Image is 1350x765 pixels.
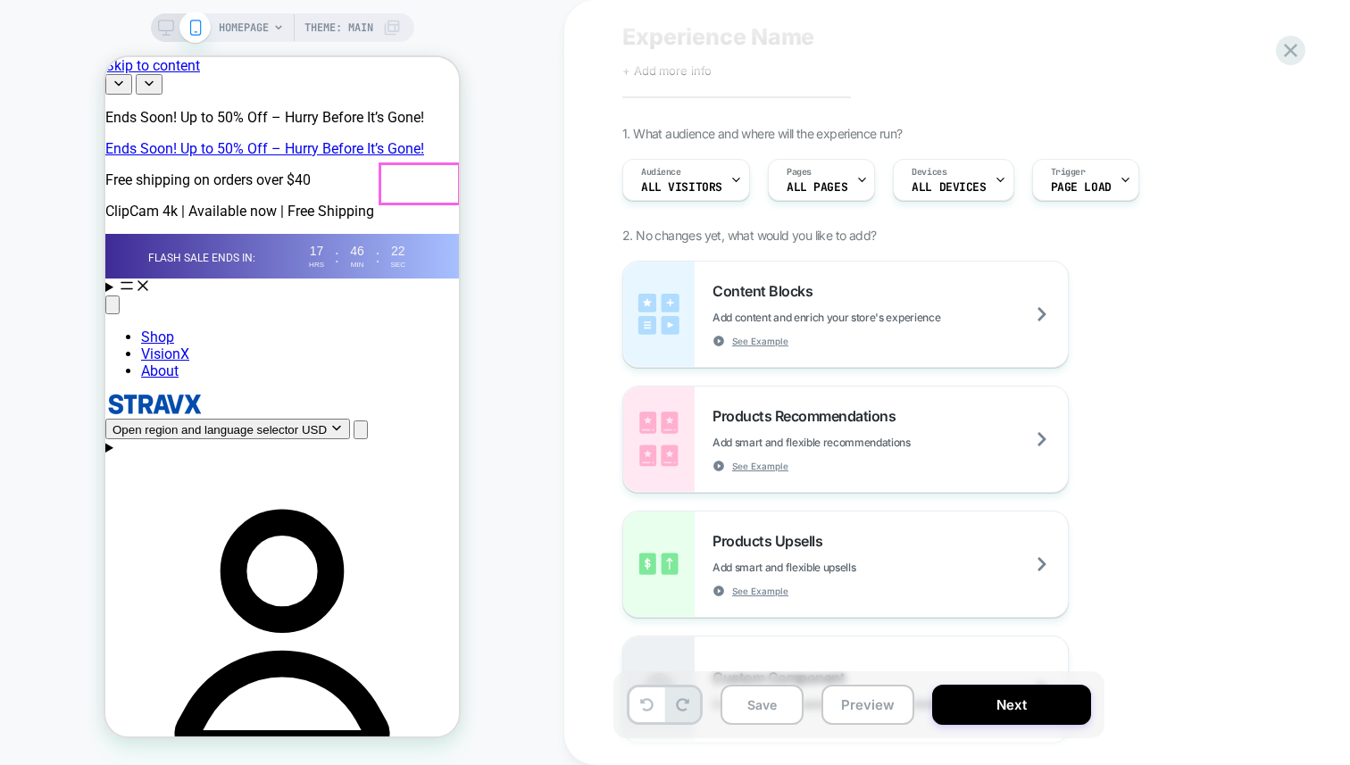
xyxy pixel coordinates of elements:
span: + Add more info [622,63,712,78]
a: Shop [36,271,69,288]
span: Audience [641,166,681,179]
div: 17 [198,187,225,201]
button: Preview [821,685,914,725]
span: Add content and enrich your store's experience [712,311,1029,324]
a: VisionX [36,288,84,305]
span: See Example [732,335,788,347]
span: Custom Component [712,669,854,686]
span: Products Recommendations [712,407,904,425]
span: See Example [732,460,788,472]
span: ALL DEVICES [912,181,986,194]
div: 22 [279,187,306,201]
div: Hrs [198,204,225,212]
span: Open region and language selector [7,366,193,379]
span: 2. No changes yet, what would you like to add? [622,228,876,243]
span: USD [196,366,221,379]
span: See Example [732,585,788,597]
span: Page Load [1051,181,1112,194]
span: Pages [787,166,812,179]
button: Save [721,685,804,725]
span: Trigger [1051,166,1086,179]
span: Add smart and flexible recommendations [712,436,1000,449]
span: HOMEPAGE [219,13,269,42]
div: : [270,189,275,210]
div: Sec [279,204,306,212]
div: : [229,189,235,210]
span: Content Blocks [712,282,821,300]
div: 46 [238,187,265,201]
div: Min [238,204,265,212]
span: 1. What audience and where will the experience run? [622,126,902,141]
span: Experience Name [622,23,814,50]
span: FLASH SALE ends in: [43,195,150,207]
span: ALL PAGES [787,181,847,194]
span: Theme: MAIN [304,13,373,42]
span: All Visitors [641,181,722,194]
button: Next [932,685,1091,725]
button: Open search [248,363,262,382]
span: Products Upsells [712,532,831,550]
button: Next slide [30,17,57,37]
span: Add smart and flexible upsells [712,561,945,574]
a: About [36,305,73,322]
span: Devices [912,166,946,179]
